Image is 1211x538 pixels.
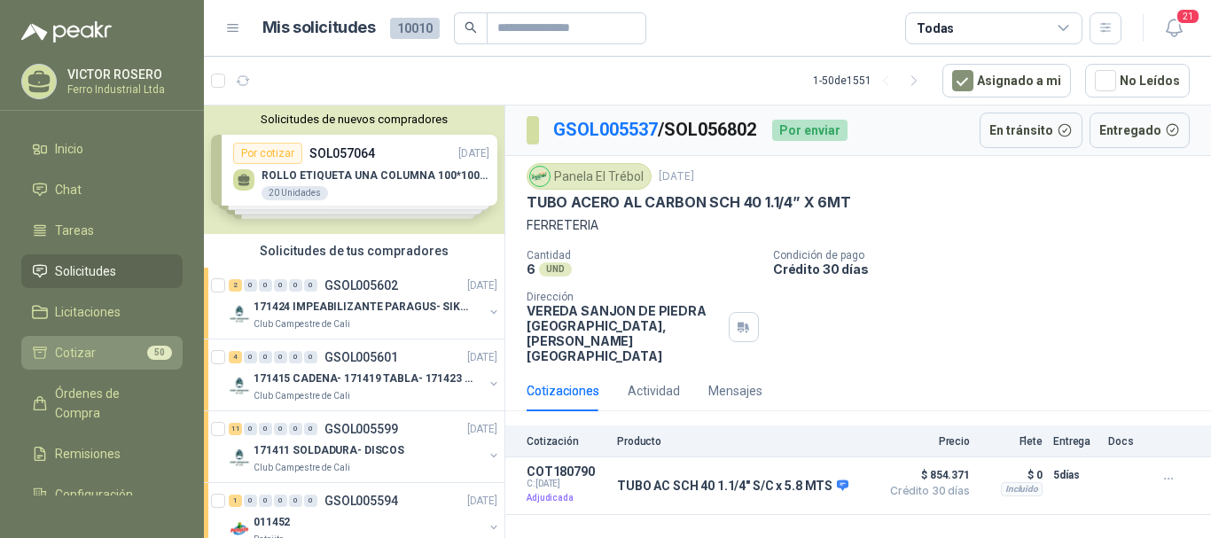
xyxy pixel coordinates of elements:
[274,351,287,363] div: 0
[229,347,501,403] a: 4 0 0 0 0 0 GSOL005601[DATE] Company Logo171415 CADENA- 171419 TABLA- 171423 VARILLAClub Campestr...
[772,120,848,141] div: Por enviar
[289,423,302,435] div: 0
[304,279,317,292] div: 0
[55,343,96,363] span: Cotizar
[390,18,440,39] span: 10010
[21,173,183,207] a: Chat
[259,423,272,435] div: 0
[324,495,398,507] p: GSOL005594
[229,303,250,324] img: Company Logo
[628,381,680,401] div: Actividad
[980,113,1082,148] button: En tránsito
[254,514,290,531] p: 011452
[527,489,606,507] p: Adjudicada
[229,423,242,435] div: 11
[274,423,287,435] div: 0
[467,277,497,294] p: [DATE]
[229,351,242,363] div: 4
[527,291,722,303] p: Dirección
[527,215,1190,235] p: FERRETERIA
[324,351,398,363] p: GSOL005601
[229,447,250,468] img: Company Logo
[229,275,501,331] a: 2 0 0 0 0 0 GSOL005602[DATE] Company Logo171424 IMPEABILIZANTE PARAGUS- SIKALASTICClub Campestre ...
[289,495,302,507] div: 0
[289,351,302,363] div: 0
[813,66,928,95] div: 1 - 50 de 1551
[708,381,762,401] div: Mensajes
[21,478,183,511] a: Configuración
[304,495,317,507] div: 0
[881,486,970,496] span: Crédito 30 días
[881,464,970,486] span: $ 854.371
[55,221,94,240] span: Tareas
[527,163,652,190] div: Panela El Trébol
[527,249,759,261] p: Cantidad
[254,461,350,475] p: Club Campestre de Cali
[147,346,172,360] span: 50
[21,437,183,471] a: Remisiones
[254,442,404,459] p: 171411 SOLDADURA- DISCOS
[324,279,398,292] p: GSOL005602
[244,279,257,292] div: 0
[244,495,257,507] div: 0
[324,423,398,435] p: GSOL005599
[21,295,183,329] a: Licitaciones
[229,495,242,507] div: 1
[55,180,82,199] span: Chat
[527,303,722,363] p: VEREDA SANJON DE PIEDRA [GEOGRAPHIC_DATA] , [PERSON_NAME][GEOGRAPHIC_DATA]
[259,279,272,292] div: 0
[229,418,501,475] a: 11 0 0 0 0 0 GSOL005599[DATE] Company Logo171411 SOLDADURA- DISCOSClub Campestre de Cali
[467,421,497,438] p: [DATE]
[527,479,606,489] span: C: [DATE]
[204,105,504,234] div: Solicitudes de nuevos compradoresPor cotizarSOL057064[DATE] ROLLO ETIQUETA UNA COLUMNA 100*100*50...
[21,254,183,288] a: Solicitudes
[254,299,474,316] p: 171424 IMPEABILIZANTE PARAGUS- SIKALASTIC
[274,279,287,292] div: 0
[259,495,272,507] div: 0
[55,139,83,159] span: Inicio
[262,15,376,41] h1: Mis solicitudes
[553,116,758,144] p: / SOL056802
[254,317,350,331] p: Club Campestre de Cali
[539,262,572,277] div: UND
[527,193,851,212] p: TUBO ACERO AL CARBON SCH 40 1.1/4” X 6MT
[304,351,317,363] div: 0
[881,435,970,448] p: Precio
[204,234,504,268] div: Solicitudes de tus compradores
[981,435,1043,448] p: Flete
[1053,464,1098,486] p: 5 días
[67,68,178,81] p: VICTOR ROSERO
[553,119,658,140] a: GSOL005537
[229,375,250,396] img: Company Logo
[21,132,183,166] a: Inicio
[1085,64,1190,97] button: No Leídos
[21,214,183,247] a: Tareas
[55,302,121,322] span: Licitaciones
[274,495,287,507] div: 0
[1108,435,1144,448] p: Docs
[1158,12,1190,44] button: 21
[465,21,477,34] span: search
[21,377,183,430] a: Órdenes de Compra
[21,21,112,43] img: Logo peakr
[527,381,599,401] div: Cotizaciones
[289,279,302,292] div: 0
[21,336,183,370] a: Cotizar50
[55,261,116,281] span: Solicitudes
[1001,482,1043,496] div: Incluido
[942,64,1071,97] button: Asignado a mi
[659,168,694,185] p: [DATE]
[917,19,954,38] div: Todas
[1090,113,1191,148] button: Entregado
[259,351,272,363] div: 0
[1176,8,1200,25] span: 21
[773,249,1204,261] p: Condición de pago
[211,113,497,126] button: Solicitudes de nuevos compradores
[981,464,1043,486] p: $ 0
[617,435,871,448] p: Producto
[467,349,497,366] p: [DATE]
[527,261,535,277] p: 6
[55,384,166,423] span: Órdenes de Compra
[244,423,257,435] div: 0
[1053,435,1098,448] p: Entrega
